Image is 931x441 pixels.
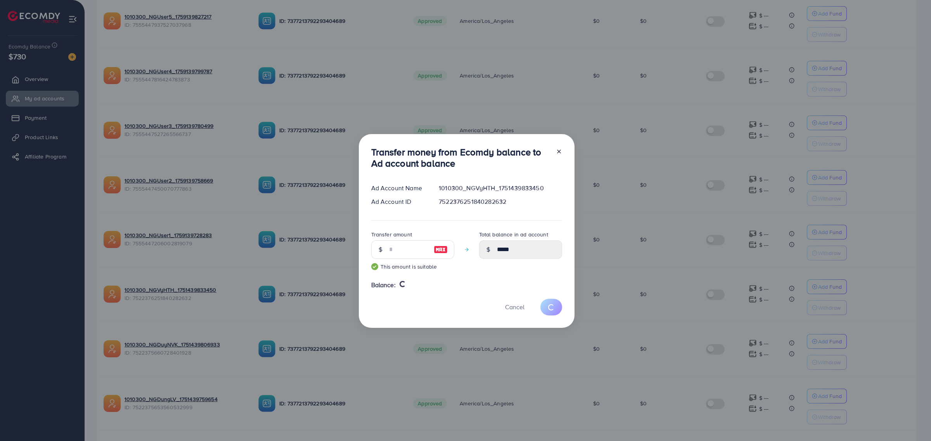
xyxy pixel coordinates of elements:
small: This amount is suitable [371,263,454,270]
button: Cancel [495,299,534,315]
iframe: Chat [898,406,925,435]
img: guide [371,263,378,270]
h3: Transfer money from Ecomdy balance to Ad account balance [371,146,550,169]
div: 1010300_NGVyHTH_1751439833450 [433,184,568,193]
div: Ad Account Name [365,184,433,193]
span: Balance: [371,281,396,289]
div: Ad Account ID [365,197,433,206]
span: Cancel [505,303,524,311]
label: Transfer amount [371,231,412,238]
img: image [434,245,448,254]
div: 7522376251840282632 [433,197,568,206]
label: Total balance in ad account [479,231,548,238]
